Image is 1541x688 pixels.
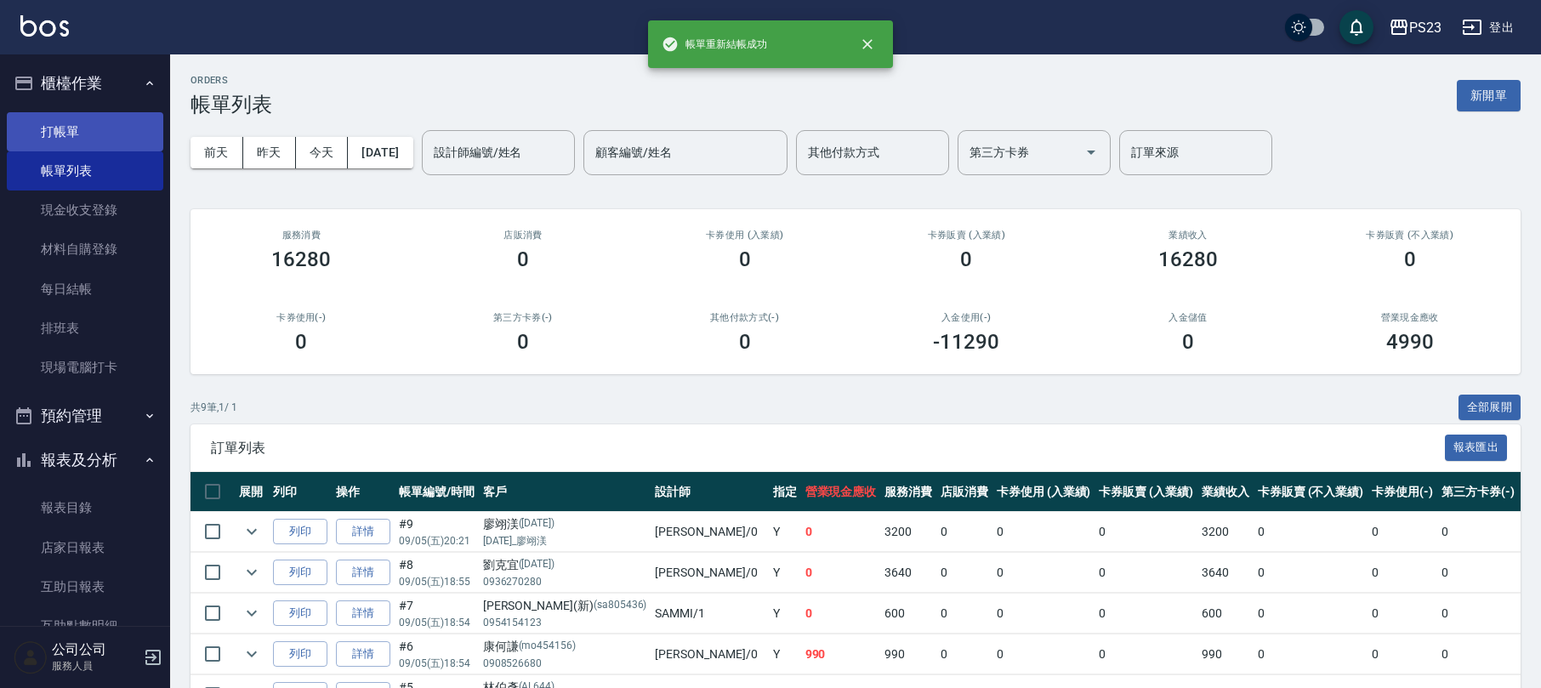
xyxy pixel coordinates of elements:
[7,528,163,567] a: 店家日報表
[1457,87,1521,103] a: 新開單
[20,15,69,37] img: Logo
[1339,10,1373,44] button: save
[517,247,529,271] h3: 0
[880,553,936,593] td: 3640
[1445,435,1508,461] button: 報表匯出
[936,634,992,674] td: 0
[190,93,272,117] h3: 帳單列表
[269,472,332,512] th: 列印
[1445,439,1508,455] a: 報表匯出
[273,560,327,586] button: 列印
[433,312,614,323] h2: 第三方卡券(-)
[1197,594,1254,634] td: 600
[801,594,881,634] td: 0
[1254,634,1368,674] td: 0
[876,230,1057,241] h2: 卡券販賣 (入業績)
[1409,17,1441,38] div: PS23
[1437,472,1519,512] th: 第三方卡券(-)
[654,312,835,323] h2: 其他付款方式(-)
[1319,312,1500,323] h2: 營業現金應收
[211,230,392,241] h3: 服務消費
[1254,594,1368,634] td: 0
[479,472,651,512] th: 客戶
[7,151,163,190] a: 帳單列表
[399,574,475,589] p: 09/05 (五) 18:55
[483,638,647,656] div: 康何謙
[483,615,647,630] p: 0954154123
[594,597,647,615] p: (sa805436)
[483,515,647,533] div: 廖翊渼
[399,656,475,671] p: 09/05 (五) 18:54
[271,247,331,271] h3: 16280
[1368,594,1437,634] td: 0
[433,230,614,241] h2: 店販消費
[1197,634,1254,674] td: 990
[519,556,555,574] p: ([DATE])
[395,634,479,674] td: #6
[739,247,751,271] h3: 0
[7,567,163,606] a: 互助日報表
[651,512,768,552] td: [PERSON_NAME] /0
[190,75,272,86] h2: ORDERS
[1197,472,1254,512] th: 業績收入
[399,533,475,549] p: 09/05 (五) 20:21
[1254,553,1368,593] td: 0
[769,553,801,593] td: Y
[769,472,801,512] th: 指定
[1095,553,1197,593] td: 0
[7,394,163,438] button: 預約管理
[1437,594,1519,634] td: 0
[1197,553,1254,593] td: 3640
[1459,395,1521,421] button: 全部展開
[273,519,327,545] button: 列印
[651,553,768,593] td: [PERSON_NAME] /0
[7,438,163,482] button: 報表及分析
[348,137,412,168] button: [DATE]
[654,230,835,241] h2: 卡券使用 (入業績)
[1368,553,1437,593] td: 0
[992,634,1095,674] td: 0
[235,472,269,512] th: 展開
[1158,247,1218,271] h3: 16280
[243,137,296,168] button: 昨天
[992,553,1095,593] td: 0
[239,519,264,544] button: expand row
[7,112,163,151] a: 打帳單
[769,594,801,634] td: Y
[880,512,936,552] td: 3200
[7,348,163,387] a: 現場電腦打卡
[1437,512,1519,552] td: 0
[483,556,647,574] div: 劉克宜
[1319,230,1500,241] h2: 卡券販賣 (不入業績)
[7,190,163,230] a: 現金收支登錄
[1368,472,1437,512] th: 卡券使用(-)
[399,615,475,630] p: 09/05 (五) 18:54
[239,560,264,585] button: expand row
[651,472,768,512] th: 設計師
[880,634,936,674] td: 990
[7,606,163,645] a: 互助點數明細
[7,309,163,348] a: 排班表
[483,574,647,589] p: 0936270280
[483,656,647,671] p: 0908526680
[769,634,801,674] td: Y
[14,640,48,674] img: Person
[1382,10,1448,45] button: PS23
[211,440,1445,457] span: 訂單列表
[52,641,139,658] h5: 公司公司
[273,600,327,627] button: 列印
[1404,247,1416,271] h3: 0
[662,36,767,53] span: 帳單重新結帳成功
[7,230,163,269] a: 材料自購登錄
[1098,230,1279,241] h2: 業績收入
[52,658,139,674] p: 服務人員
[936,472,992,512] th: 店販消費
[1457,80,1521,111] button: 新開單
[332,472,395,512] th: 操作
[1368,512,1437,552] td: 0
[336,560,390,586] a: 詳情
[336,600,390,627] a: 詳情
[801,512,881,552] td: 0
[880,594,936,634] td: 600
[211,312,392,323] h2: 卡券使用(-)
